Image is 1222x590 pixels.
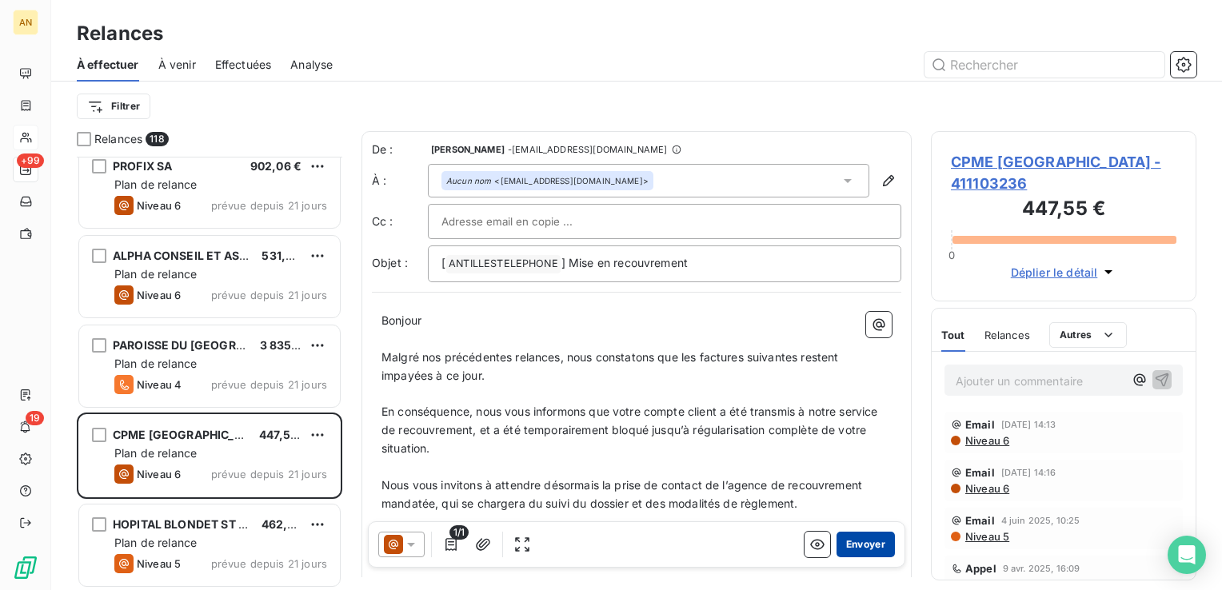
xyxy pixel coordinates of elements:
div: AN [13,10,38,35]
span: Niveau 6 [137,289,181,301]
label: À : [372,173,428,189]
span: À venir [158,57,196,73]
span: prévue depuis 21 jours [211,199,327,212]
img: Logo LeanPay [13,555,38,580]
span: Plan de relance [114,357,197,370]
span: De : [372,142,428,157]
span: En conséquence, nous vous informons que votre compte client a été transmis à notre service de rec... [381,405,881,455]
div: grid [77,157,342,590]
span: PAROISSE DU [GEOGRAPHIC_DATA] [113,338,309,352]
div: <[EMAIL_ADDRESS][DOMAIN_NAME]> [446,175,649,186]
span: Plan de relance [114,267,197,281]
span: Relances [94,131,142,147]
span: +99 [17,153,44,168]
a: +99 [13,157,38,182]
span: ANTILLESTELEPHONE [446,255,561,273]
span: HOPITAL BLONDET ST JOSEPH [113,517,284,531]
label: Cc : [372,213,428,229]
span: 0 [948,249,955,261]
span: Bonjour [381,313,421,327]
span: Objet : [372,256,408,269]
span: Analyse [290,57,333,73]
span: prévue depuis 21 jours [211,468,327,480]
button: Autres [1049,322,1127,348]
button: Envoyer [837,532,895,557]
span: 9 avr. 2025, 16:09 [1003,564,1080,573]
button: Filtrer [77,94,150,119]
span: Email [965,466,995,479]
span: À effectuer [77,57,139,73]
span: 4 juin 2025, 10:25 [1001,516,1080,525]
span: 531,20 € [262,249,310,262]
span: prévue depuis 21 jours [211,378,327,391]
input: Adresse email en copie ... [441,209,613,233]
span: Niveau 5 [137,557,181,570]
span: Plan de relance [114,536,197,549]
span: ALPHA CONSEIL ET ASSOCIES [113,249,282,262]
span: Appel [965,562,996,575]
span: Nous vous invitons à attendre désormais la prise de contact de l’agence de recouvrement mandatée,... [381,478,865,510]
span: Email [965,514,995,527]
input: Rechercher [924,52,1164,78]
span: Niveau 4 [137,378,182,391]
span: PROFIX SA [113,159,172,173]
button: Déplier le détail [1006,263,1122,281]
span: 902,06 € [250,159,302,173]
em: Aucun nom [446,175,491,186]
span: [DATE] 14:16 [1001,468,1056,477]
span: Plan de relance [114,177,197,191]
span: [ [441,256,445,269]
span: prévue depuis 21 jours [211,557,327,570]
span: 118 [146,132,168,146]
span: Niveau 6 [964,482,1009,495]
span: Tout [941,329,965,341]
span: 1/1 [449,525,469,540]
span: 3 835,62 € [260,338,321,352]
span: CPME [GEOGRAPHIC_DATA] - 411103236 [951,151,1176,194]
h3: Relances [77,19,163,48]
h3: 447,55 € [951,194,1176,226]
span: Malgré nos précédentes relances, nous constatons que les factures suivantes restent impayées à ce... [381,350,842,382]
span: Niveau 6 [137,468,181,480]
span: 19 [26,411,44,425]
span: 462,37 € [262,517,312,531]
span: [DATE] 14:13 [1001,420,1056,429]
span: Niveau 6 [964,434,1009,447]
span: Effectuées [215,57,272,73]
span: prévue depuis 21 jours [211,289,327,301]
span: Plan de relance [114,446,197,460]
div: Open Intercom Messenger [1168,536,1206,574]
span: Niveau 5 [964,530,1009,543]
span: ] Mise en recouvrement [561,256,688,269]
span: CPME [GEOGRAPHIC_DATA] [113,428,267,441]
span: - [EMAIL_ADDRESS][DOMAIN_NAME] [508,145,667,154]
span: 447,55 € [259,428,308,441]
span: Niveau 6 [137,199,181,212]
span: Relances [984,329,1030,341]
span: [PERSON_NAME] [431,145,505,154]
span: Déplier le détail [1011,264,1098,281]
span: Email [965,418,995,431]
